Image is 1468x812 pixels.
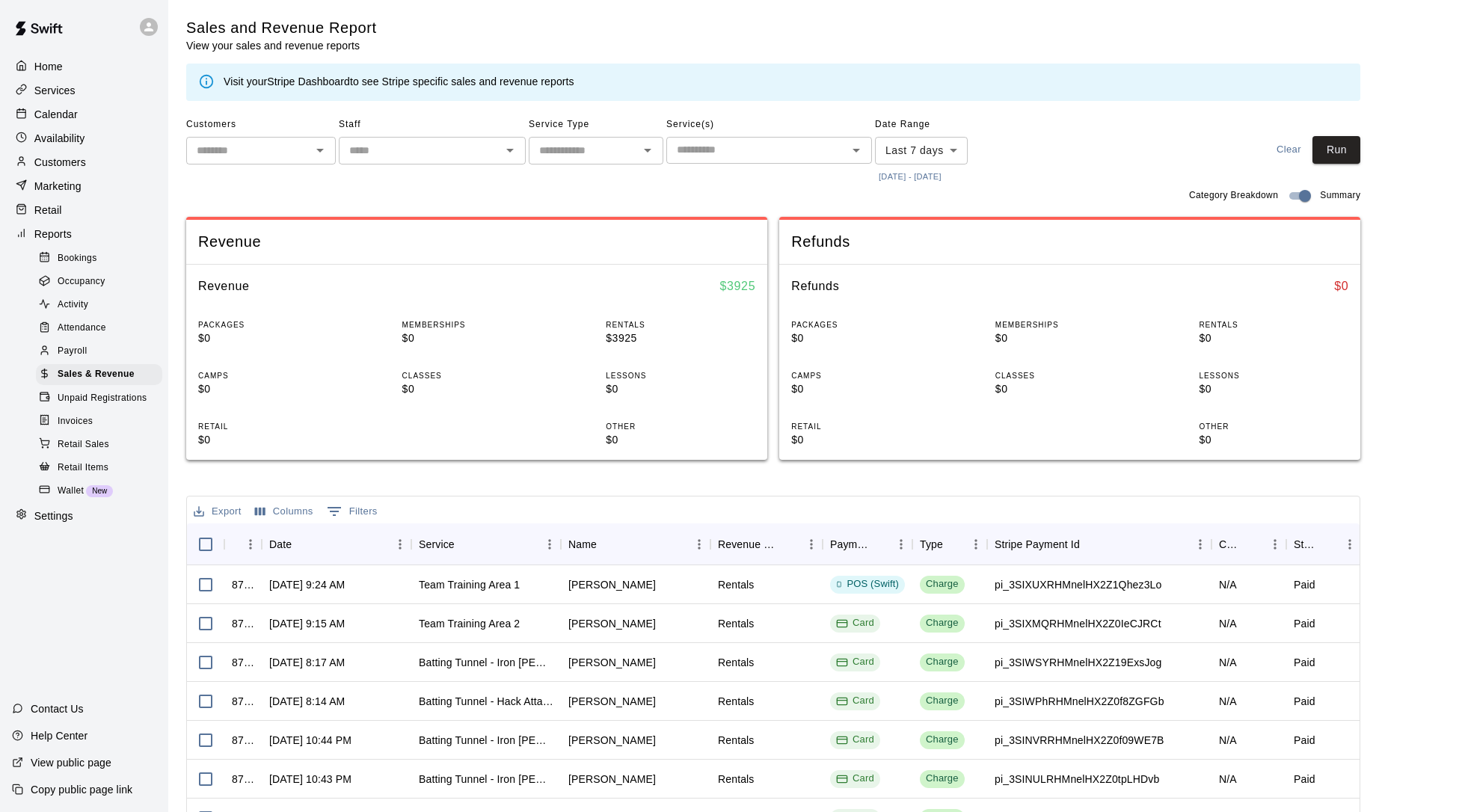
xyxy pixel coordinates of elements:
a: Services [12,79,156,102]
button: Open [637,140,658,161]
div: 876032 [232,616,254,631]
button: Sort [1080,534,1101,555]
div: Coupon [1219,523,1243,565]
p: OTHER [1199,421,1348,432]
p: RETAIL [791,421,941,432]
button: Open [310,140,331,161]
div: 875949 [232,655,254,670]
button: Run [1312,136,1360,164]
button: Menu [800,533,823,556]
div: Charge [926,733,959,747]
a: Retail Items [36,456,168,479]
p: Help Center [31,728,87,743]
a: Customers [12,151,156,173]
span: Date Range [875,113,968,137]
p: View your sales and revenue reports [186,38,377,53]
div: Type [920,523,943,565]
div: Trevor Lucas [568,733,656,748]
a: Calendar [12,103,156,126]
a: Reports [12,223,156,245]
div: pi_3SIXMQRHMnelHX2Z0IeCJRCt [995,616,1161,631]
h6: $ 3925 [719,277,755,296]
div: Rentals [718,733,755,748]
div: Retail [12,199,156,221]
span: Refunds [791,232,1348,252]
div: Retail Items [36,458,162,479]
div: Card [836,733,874,747]
div: Batting Tunnel - Iron Mike Pitching Machine [419,772,553,787]
p: Calendar [34,107,78,122]
button: Clear [1265,136,1312,164]
div: Status [1294,523,1318,565]
span: Bookings [58,251,97,266]
p: $0 [1199,381,1348,397]
p: $3925 [606,330,755,346]
div: Rentals [718,772,755,787]
p: $0 [606,381,755,397]
div: Payroll [36,341,162,362]
div: Paid [1294,577,1315,592]
div: Paid [1294,616,1315,631]
a: Invoices [36,410,168,433]
span: Activity [58,298,88,313]
div: Oct 14, 2025 at 10:44 PM [269,733,351,748]
div: Manny Heraz [568,655,656,670]
span: Summary [1320,188,1360,203]
div: Invoices [36,411,162,432]
div: Date [269,523,292,565]
div: Paid [1294,733,1315,748]
div: InvoiceId [224,523,262,565]
span: Retail Items [58,461,108,476]
span: Customers [186,113,336,137]
div: Attendance [36,318,162,339]
div: Stripe Payment Id [995,523,1080,565]
button: Sort [1318,534,1339,555]
div: Card [836,694,874,708]
div: Card [836,772,874,786]
p: $0 [606,432,755,448]
p: $0 [198,330,348,346]
div: pi_3SIWPhRHMnelHX2Z0f8ZGFGb [995,694,1164,709]
div: 876054 [232,577,254,592]
div: Paid [1294,694,1315,709]
button: Sort [869,534,890,555]
div: Stripe Payment Id [987,523,1211,565]
p: $0 [995,381,1145,397]
div: Activity [36,295,162,316]
p: $0 [995,330,1145,346]
p: $0 [402,330,552,346]
span: Occupancy [58,274,105,289]
p: RENTALS [606,319,755,330]
button: Show filters [323,499,381,523]
div: Batting Tunnel - Iron Mike Pitching Machine [419,733,553,748]
div: Type [912,523,987,565]
p: $0 [791,432,941,448]
div: Payment Method [830,523,869,565]
p: Copy public page link [31,782,132,797]
div: Card [836,655,874,669]
div: Date [262,523,411,565]
button: Sort [1243,534,1264,555]
button: Menu [688,533,710,556]
p: Services [34,83,76,98]
a: Payroll [36,340,168,363]
div: Oct 15, 2025 at 9:24 AM [269,577,345,592]
div: Occupancy [36,271,162,292]
div: POS (Swift) [836,577,899,591]
a: Unpaid Registrations [36,387,168,410]
div: Revenue Category [710,523,823,565]
p: RENTALS [1199,319,1348,330]
p: PACKAGES [198,319,348,330]
button: Open [846,140,867,161]
div: Oct 15, 2025 at 8:17 AM [269,655,345,670]
span: Service(s) [666,113,872,137]
a: WalletNew [36,479,168,502]
div: N/A [1219,655,1237,670]
a: Attendance [36,317,168,340]
div: Rentals [718,655,755,670]
div: Charge [926,616,959,630]
div: Name [568,523,597,565]
div: Revenue Category [718,523,779,565]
